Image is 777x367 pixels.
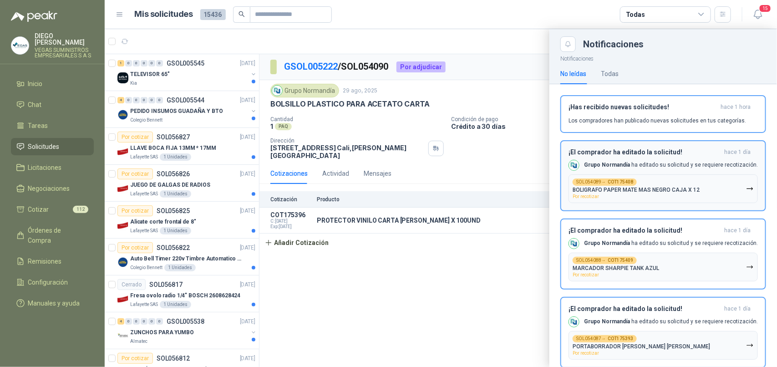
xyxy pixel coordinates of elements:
a: Cotizar112 [11,201,94,218]
a: Manuales y ayuda [11,295,94,312]
p: ha editado su solicitud y se requiere recotización. [584,161,758,169]
span: Inicio [28,79,43,89]
a: Negociaciones [11,180,94,197]
span: hace 1 día [724,227,751,234]
button: SOL054087→COT175393PORTABORRADOR [PERSON_NAME] [PERSON_NAME]Por recotizar [569,331,758,360]
span: Por recotizar [573,194,599,199]
span: Manuales y ayuda [28,298,80,308]
a: Tareas [11,117,94,134]
div: SOL054089 → [573,178,637,186]
span: Por recotizar [573,272,599,277]
img: Logo peakr [11,11,57,22]
button: Close [560,36,576,52]
b: COT175393 [608,336,633,341]
b: Grupo Normandía [584,240,630,246]
a: Chat [11,96,94,113]
h1: Mis solicitudes [135,8,193,21]
a: Remisiones [11,253,94,270]
span: Tareas [28,121,48,131]
b: COT175409 [608,258,633,263]
span: hace 1 día [724,148,751,156]
button: ¡El comprador ha editado la solicitud!hace 1 día Company LogoGrupo Normandía ha editado su solici... [560,140,766,211]
b: COT175408 [608,180,633,184]
div: Todas [626,10,645,20]
div: Notificaciones [583,40,766,49]
img: Company Logo [11,37,29,54]
p: BOLIGRAFO PAPER MATE MAS NEGRO CAJA X 12 [573,187,700,193]
p: Notificaciones [549,52,777,63]
img: Company Logo [569,160,579,170]
span: Remisiones [28,256,62,266]
a: Solicitudes [11,138,94,155]
span: Solicitudes [28,142,60,152]
p: Los compradores han publicado nuevas solicitudes en tus categorías. [569,117,746,125]
p: VEGAS SUMINISTROS EMPRESARIALES S A S [35,47,94,58]
p: PORTABORRADOR [PERSON_NAME] [PERSON_NAME] [573,343,710,350]
span: Por recotizar [573,351,599,356]
button: ¡El comprador ha editado la solicitud!hace 1 día Company LogoGrupo Normandía ha editado su solici... [560,219,766,290]
a: Órdenes de Compra [11,222,94,249]
span: Negociaciones [28,183,70,194]
div: SOL054088 → [573,257,637,264]
div: SOL054087 → [573,335,637,342]
a: Inicio [11,75,94,92]
span: search [239,11,245,17]
img: Company Logo [569,317,579,327]
span: hace 1 hora [721,103,751,111]
span: 15436 [200,9,226,20]
span: hace 1 día [724,305,751,313]
button: ¡Has recibido nuevas solicitudes!hace 1 hora Los compradores han publicado nuevas solicitudes en ... [560,95,766,133]
span: Chat [28,100,42,110]
span: 15 [759,4,772,13]
span: Cotizar [28,204,49,214]
div: Todas [601,69,619,79]
a: Configuración [11,274,94,291]
span: Órdenes de Compra [28,225,85,245]
span: Configuración [28,277,68,287]
button: SOL054089→COT175408BOLIGRAFO PAPER MATE MAS NEGRO CAJA X 12Por recotizar [569,174,758,203]
div: No leídas [560,69,586,79]
button: 15 [750,6,766,23]
span: Licitaciones [28,163,62,173]
b: Grupo Normandía [584,318,630,325]
span: 112 [73,206,88,213]
p: MARCADOR SHARPIE TANK AZUL [573,265,659,271]
h3: ¡El comprador ha editado la solicitud! [569,305,721,313]
a: Licitaciones [11,159,94,176]
p: ha editado su solicitud y se requiere recotización. [584,240,758,247]
h3: ¡El comprador ha editado la solicitud! [569,148,721,156]
img: Company Logo [569,239,579,249]
h3: ¡El comprador ha editado la solicitud! [569,227,721,234]
p: DIEGO [PERSON_NAME] [35,33,94,46]
button: SOL054088→COT175409MARCADOR SHARPIE TANK AZULPor recotizar [569,253,758,281]
p: ha editado su solicitud y se requiere recotización. [584,318,758,326]
h3: ¡Has recibido nuevas solicitudes! [569,103,717,111]
b: Grupo Normandía [584,162,630,168]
